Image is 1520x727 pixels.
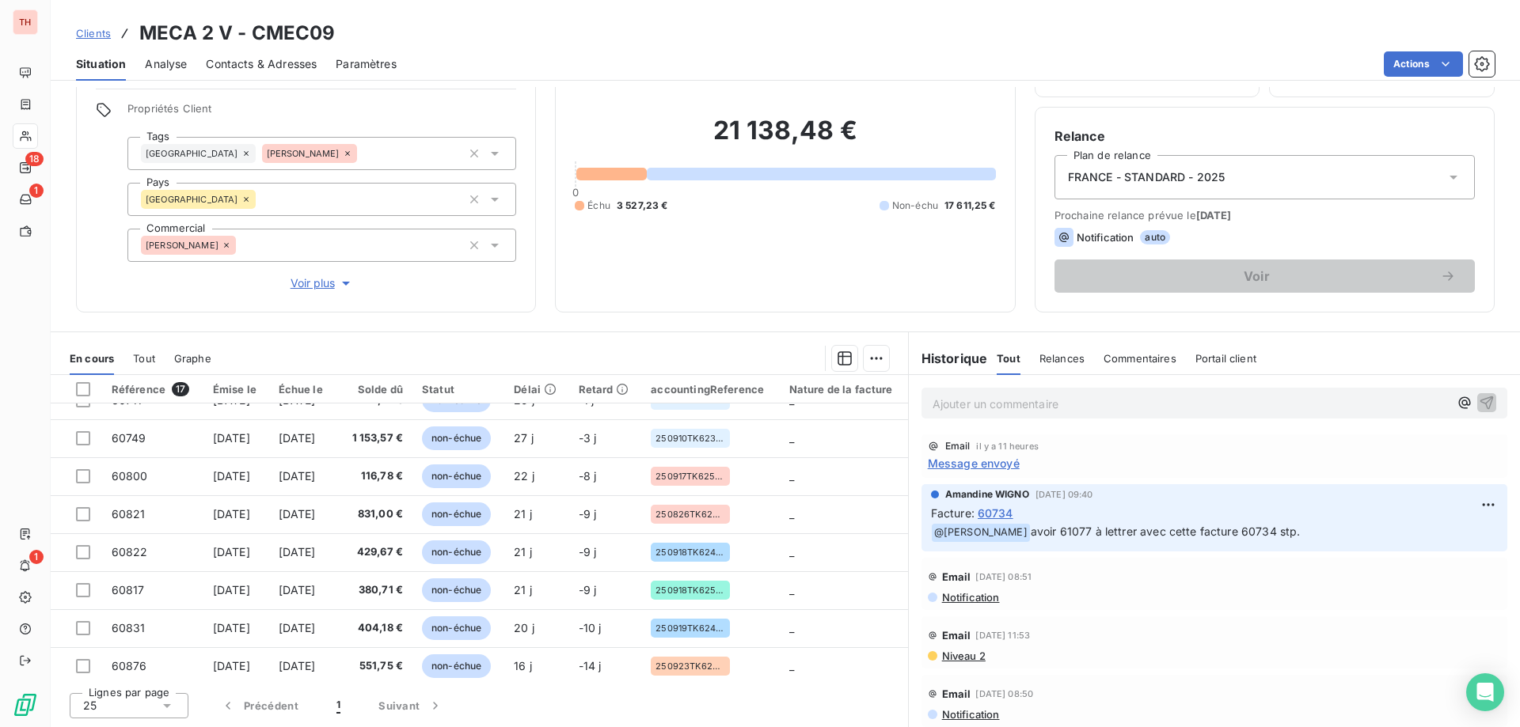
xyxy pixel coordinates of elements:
span: -9 j [579,583,597,596]
span: 1 [29,550,44,564]
button: Voir plus [127,275,516,292]
span: Voir [1073,270,1440,282]
span: FRANCE - STANDARD - 2025 [1068,169,1225,185]
span: 60876 [112,659,147,672]
span: 1 153,57 € [344,430,403,446]
h3: MECA 2 V - CMEC09 [139,19,336,47]
h2: 21 138,48 € [575,115,995,162]
span: Facture : [931,505,975,521]
span: 21 j [514,583,532,596]
span: 404,18 € [344,620,403,636]
button: Voir [1054,259,1475,293]
span: Contacts & Adresses [206,56,317,72]
span: Notification [940,591,1000,604]
span: _ [789,507,794,521]
span: 250826TK62040AW [655,509,725,519]
button: Actions [1384,51,1463,77]
span: non-échue [422,578,491,602]
h6: Historique [909,349,988,368]
span: [DATE] [279,507,316,521]
span: Clients [76,27,111,40]
span: [DATE] [213,431,250,445]
div: Échue le [279,383,326,396]
span: Paramètres [336,56,397,72]
div: Émise le [213,383,260,396]
span: 250923TK62584AW [655,661,725,671]
span: 60800 [112,469,148,483]
span: [DATE] [279,583,316,596]
span: non-échue [422,502,491,526]
span: [DATE] 08:51 [975,572,1032,581]
span: -9 j [579,507,597,521]
div: Solde dû [344,383,403,396]
span: -9 j [579,545,597,559]
div: Délai [514,383,559,396]
span: [DATE] 08:50 [975,689,1033,699]
span: _ [789,621,794,634]
input: Ajouter une valeur [256,192,268,206]
span: 60734 [978,505,1013,521]
span: _ [789,583,794,596]
span: Notification [1077,231,1134,244]
input: Ajouter une valeur [357,146,370,161]
div: Nature de la facture [789,383,899,396]
span: Voir plus [291,275,354,291]
span: Tout [997,352,1020,365]
img: Logo LeanPay [13,692,38,718]
div: accountingReference [651,383,769,396]
span: [GEOGRAPHIC_DATA] [146,149,238,158]
span: [GEOGRAPHIC_DATA] [146,195,238,204]
span: 60817 [112,583,145,596]
span: 116,78 € [344,468,403,484]
span: Situation [76,56,126,72]
span: [DATE] 09:40 [1035,490,1093,499]
span: -8 j [579,469,597,483]
span: _ [789,469,794,483]
span: non-échue [422,426,491,450]
span: 60831 [112,621,146,634]
div: TH [13,9,38,35]
span: 17 611,25 € [944,199,996,213]
a: Clients [76,25,111,41]
span: 60749 [112,431,146,445]
span: 25 [83,698,97,714]
span: -14 j [579,659,602,672]
span: Prochaine relance prévue le [1054,209,1475,222]
span: 1 [29,184,44,198]
span: [DATE] [279,659,316,672]
span: Échu [587,199,610,213]
span: Propriétés Client [127,102,516,124]
div: Retard [579,383,633,396]
span: [DATE] [213,545,250,559]
input: Ajouter une valeur [236,238,249,252]
span: [DATE] [1196,209,1232,222]
span: 60822 [112,545,148,559]
span: 3 527,23 € [617,199,668,213]
span: 250919TK62434NG [655,623,725,633]
span: Relances [1039,352,1085,365]
span: 16 j [514,659,532,672]
span: il y a 11 heures [976,441,1038,451]
span: _ [789,659,794,672]
span: 0 [572,186,579,199]
span: [DATE] 11:53 [975,630,1030,640]
span: _ [789,431,794,445]
div: Référence [112,382,194,396]
span: 17 [172,382,189,396]
span: [PERSON_NAME] [146,240,218,250]
span: Amandine WIGNO [945,487,1029,502]
span: 22 j [514,469,534,483]
span: 250918TK62541NG [655,585,725,595]
span: avoir 61077 à lettrer avec cette facture 60734 stp. [1031,524,1301,538]
span: Tout [133,352,155,365]
h6: Relance [1054,127,1475,146]
span: auto [1140,230,1170,244]
span: [PERSON_NAME] [267,149,340,158]
span: non-échue [422,654,491,678]
div: Open Intercom Messenger [1466,673,1504,711]
span: _ [789,545,794,559]
span: Niveau 2 [940,649,986,662]
span: Non-échu [892,199,938,213]
span: [DATE] [213,659,250,672]
span: Email [942,629,971,642]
